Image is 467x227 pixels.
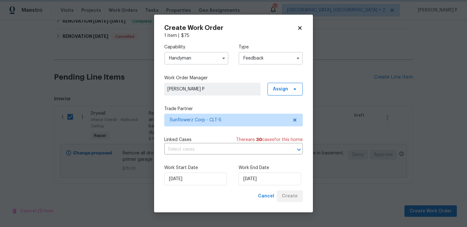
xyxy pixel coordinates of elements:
[239,165,303,171] label: Work End Date
[170,117,288,123] span: Sunflowerz Corp - CLT-S
[258,192,274,200] span: Cancel
[167,86,257,92] span: [PERSON_NAME] P
[255,190,277,202] button: Cancel
[164,173,227,185] input: M/D/YYYY
[294,145,303,154] button: Open
[294,54,302,62] button: Show options
[164,106,303,112] label: Trade Partner
[164,32,303,39] div: 1 item |
[164,52,228,65] input: Select...
[164,145,285,154] input: Select cases
[236,137,303,143] span: There are case s for this home
[273,86,288,92] span: Assign
[239,44,303,50] label: Type
[164,25,297,31] h2: Create Work Order
[239,173,301,185] input: M/D/YYYY
[220,54,227,62] button: Show options
[164,165,228,171] label: Work Start Date
[164,44,228,50] label: Capability
[164,75,303,81] label: Work Order Manager
[256,138,262,142] span: 30
[164,137,192,143] span: Linked Cases
[181,33,189,38] span: $ 75
[239,52,303,65] input: Select...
